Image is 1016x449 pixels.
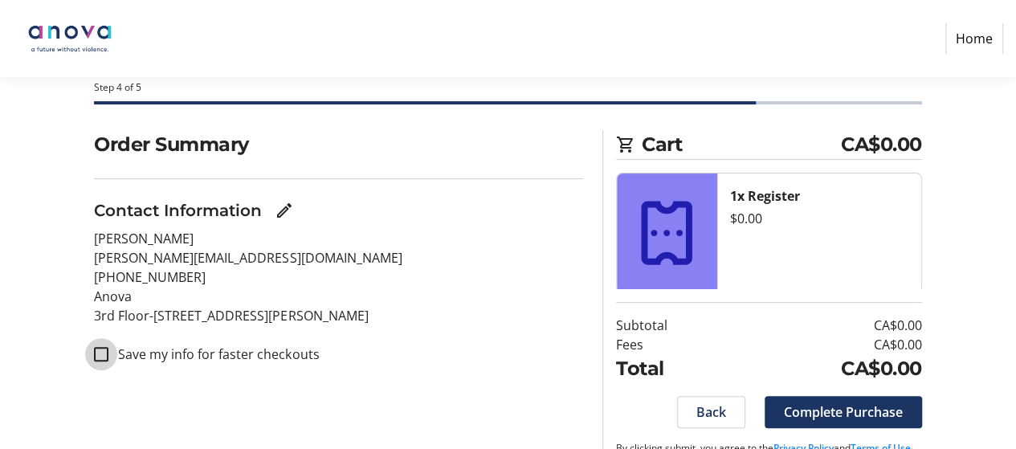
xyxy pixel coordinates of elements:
[94,267,583,287] p: [PHONE_NUMBER]
[841,130,922,159] span: CA$0.00
[616,354,735,383] td: Total
[945,23,1003,54] a: Home
[735,316,922,335] td: CA$0.00
[94,248,583,267] p: [PERSON_NAME][EMAIL_ADDRESS][DOMAIN_NAME]
[642,130,841,159] span: Cart
[94,229,583,248] p: [PERSON_NAME]
[730,209,908,228] div: $0.00
[616,335,735,354] td: Fees
[730,187,800,205] strong: 1x Register
[94,287,583,306] p: Anova
[13,6,127,71] img: Anova: A Future Without Violence's Logo
[108,345,319,364] label: Save my info for faster checkouts
[696,402,726,422] span: Back
[735,354,922,383] td: CA$0.00
[677,396,745,428] button: Back
[268,194,300,227] button: Edit Contact Information
[94,306,583,325] p: 3rd Floor-[STREET_ADDRESS][PERSON_NAME]
[94,80,921,95] div: Step 4 of 5
[616,316,735,335] td: Subtotal
[735,335,922,354] td: CA$0.00
[765,396,922,428] button: Complete Purchase
[784,402,903,422] span: Complete Purchase
[94,198,262,222] h3: Contact Information
[94,130,583,159] h2: Order Summary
